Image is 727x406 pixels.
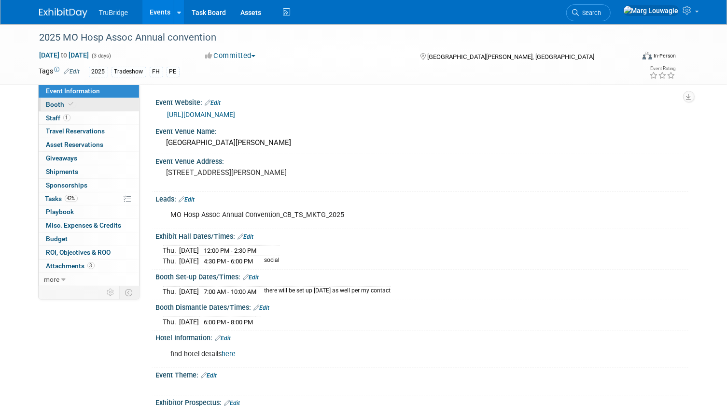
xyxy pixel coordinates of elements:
[215,335,231,342] a: Edit
[87,262,95,269] span: 3
[39,85,139,98] a: Event Information
[91,53,112,59] span: (3 days)
[202,51,259,61] button: Committed
[180,246,199,256] td: [DATE]
[39,112,139,125] a: Staff1
[238,233,254,240] a: Edit
[65,195,78,202] span: 42%
[643,52,652,59] img: Format-Inperson.png
[46,114,70,122] span: Staff
[163,256,180,266] td: Thu.
[579,9,601,16] span: Search
[654,52,676,59] div: In-Person
[427,53,594,60] span: [GEOGRAPHIC_DATA][PERSON_NAME], [GEOGRAPHIC_DATA]
[89,67,108,77] div: 2025
[156,154,688,166] div: Event Venue Address:
[46,87,100,95] span: Event Information
[204,319,253,326] span: 6:00 PM - 8:00 PM
[156,192,688,204] div: Leads:
[566,4,611,21] a: Search
[650,66,676,71] div: Event Rating
[39,273,139,286] a: more
[150,67,163,77] div: FH
[180,256,199,266] td: [DATE]
[205,100,221,106] a: Edit
[60,51,69,59] span: to
[99,9,128,16] span: TruBridge
[39,51,90,59] span: [DATE] [DATE]
[204,247,257,254] span: 12:00 PM - 2:30 PM
[167,67,180,77] div: PE
[163,246,180,256] td: Thu.
[46,127,105,135] span: Travel Reservations
[201,372,217,379] a: Edit
[69,101,74,107] i: Booth reservation complete
[46,262,95,270] span: Attachments
[180,317,199,327] td: [DATE]
[163,317,180,327] td: Thu.
[259,256,280,266] td: social
[259,286,391,296] td: there will be set up [DATE] as well per my contact
[204,258,253,265] span: 4:30 PM - 6:00 PM
[39,179,139,192] a: Sponsorships
[103,286,120,299] td: Personalize Event Tab Strip
[156,124,688,136] div: Event Venue Name:
[39,152,139,165] a: Giveaways
[163,135,681,150] div: [GEOGRAPHIC_DATA][PERSON_NAME]
[46,168,79,175] span: Shipments
[46,181,88,189] span: Sponsorships
[164,205,585,225] div: MO Hosp Assoc Annual Convention_CB_TS_MKTG_2025
[46,154,78,162] span: Giveaways
[168,111,236,118] a: [URL][DOMAIN_NAME]
[164,345,585,364] div: find hotel details
[46,208,74,216] span: Playbook
[39,125,139,138] a: Travel Reservations
[39,8,87,18] img: ExhibitDay
[39,66,80,77] td: Tags
[39,138,139,151] a: Asset Reservations
[156,270,688,282] div: Booth Set-up Dates/Times:
[243,274,259,281] a: Edit
[39,165,139,178] a: Shipments
[46,248,111,256] span: ROI, Objectives & ROO
[39,205,139,218] a: Playbook
[156,300,688,313] div: Booth Dismantle Dates/Times:
[39,260,139,273] a: Attachments3
[156,331,688,343] div: Hotel Information:
[582,50,676,65] div: Event Format
[44,275,60,283] span: more
[180,286,199,296] td: [DATE]
[623,5,679,16] img: Marg Louwagie
[179,196,195,203] a: Edit
[167,168,367,177] pre: [STREET_ADDRESS][PERSON_NAME]
[222,350,236,358] a: here
[46,101,76,108] span: Booth
[156,95,688,108] div: Event Website:
[39,98,139,111] a: Booth
[39,219,139,232] a: Misc. Expenses & Credits
[39,232,139,246] a: Budget
[46,221,122,229] span: Misc. Expenses & Credits
[63,114,70,121] span: 1
[46,141,104,148] span: Asset Reservations
[156,368,688,380] div: Event Theme:
[46,235,68,243] span: Budget
[39,246,139,259] a: ROI, Objectives & ROO
[64,68,80,75] a: Edit
[163,286,180,296] td: Thu.
[119,286,139,299] td: Toggle Event Tabs
[45,195,78,203] span: Tasks
[36,29,622,46] div: 2025 MO Hosp Assoc Annual convention
[112,67,146,77] div: Tradeshow
[204,288,257,295] span: 7:00 AM - 10:00 AM
[156,229,688,242] div: Exhibit Hall Dates/Times:
[39,192,139,205] a: Tasks42%
[254,304,270,311] a: Edit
